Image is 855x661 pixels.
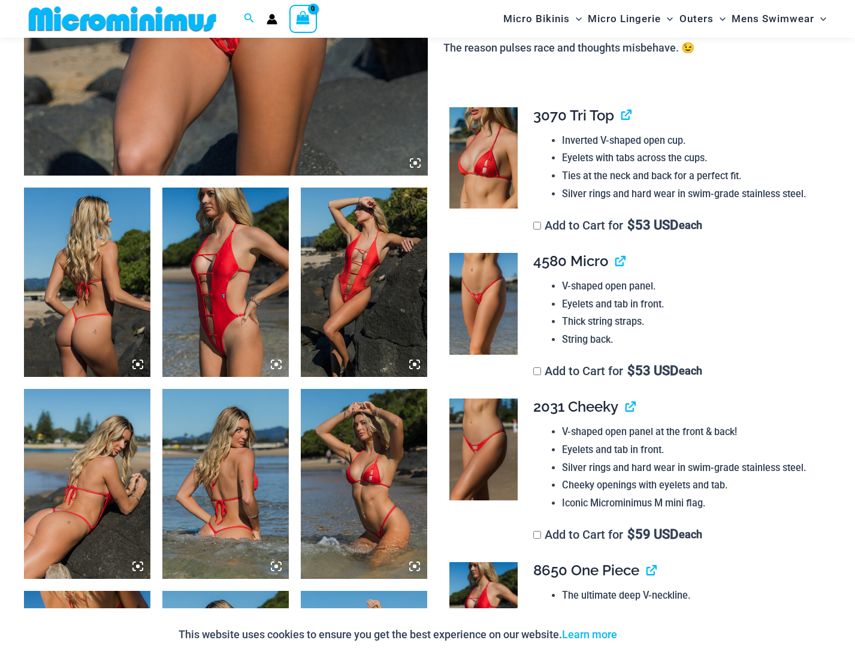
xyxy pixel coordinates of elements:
span: $ [627,527,635,542]
span: Menu Toggle [570,4,582,34]
button: Accept [626,620,677,649]
span: 2031 Cheeky [533,398,618,415]
img: Link Tangello 2031 Cheeky [449,399,517,500]
nav: Site Navigation [499,2,831,36]
a: Micro LingerieMenu ToggleMenu Toggle [585,4,676,34]
li: Silver rings and hard wear in swim-grade stainless steel. [562,459,821,477]
img: Link Tangello 8650 One Piece Monokini [24,188,150,378]
a: OutersMenu ToggleMenu Toggle [676,4,729,34]
li: V-shaped open panel. [562,277,821,295]
a: Micro BikinisMenu ToggleMenu Toggle [500,4,585,34]
input: Add to Cart for$53 USD each [533,367,541,375]
img: Link Tangello 3070 Tri Top 4580 Micro [162,389,289,579]
img: Link Tangello 3070 Tri Top [449,107,517,209]
li: Eyelets with tabs across the cups. [562,149,821,167]
span: Micro Lingerie [588,4,661,34]
span: each [679,529,702,541]
span: each [679,219,702,231]
span: Micro Bikinis [503,4,570,34]
li: The ultimate deep V-neckline. [562,587,821,605]
img: MM SHOP LOGO FLAT [24,5,221,32]
li: Iconic Microminimus M mini flag. [562,494,821,512]
li: Eyelets and tab in front. [562,441,821,459]
li: Eyelets and tab in front. [562,295,821,313]
label: Add to Cart for [533,218,703,233]
li: String back. [562,331,821,349]
a: Search icon link [244,11,255,26]
img: Link Tangello 8650 One Piece Monokini [162,188,289,378]
img: Link Tangello 8650 One Piece Monokini [301,188,427,378]
li: Inverted V-shaped open cup. [562,132,821,150]
span: 53 USD [627,219,678,231]
li: Thick string straps. [562,313,821,331]
label: Add to Cart for [533,364,703,378]
span: 4580 Micro [533,252,608,270]
li: V-shaped open panel at the front & back! [562,423,821,441]
a: Account icon link [267,14,277,25]
span: 59 USD [627,529,678,541]
span: 8650 One Piece [533,562,639,579]
li: Silver rings and hard wear in swim-grade stainless steel. [562,185,821,203]
a: Learn more [562,628,617,641]
img: Link Tangello 8650 One Piece Monokini [24,389,150,579]
span: Menu Toggle [814,4,826,34]
img: Link Tangello 3070 Tri Top 4580 Micro [301,389,427,579]
span: 3070 Tri Top [533,107,614,124]
li: Eyelet lace up across the front. [562,605,821,623]
li: Cheeky openings with eyelets and tab. [562,476,821,494]
a: Mens SwimwearMenu ToggleMenu Toggle [729,4,829,34]
span: $ [627,363,635,378]
label: Add to Cart for [533,527,703,542]
li: Ties at the neck and back for a perfect fit. [562,167,821,185]
span: each [679,365,702,377]
img: Link Tangello 4580 Micro [449,253,517,355]
a: View Shopping Cart, empty [289,5,317,32]
input: Add to Cart for$59 USD each [533,531,541,539]
span: Outers [679,4,714,34]
span: 53 USD [627,365,678,377]
span: Menu Toggle [714,4,726,34]
span: $ [627,218,635,233]
span: Mens Swimwear [732,4,814,34]
span: Menu Toggle [661,4,673,34]
p: This website uses cookies to ensure you get the best experience on our website. [179,626,617,644]
input: Add to Cart for$53 USD each [533,222,541,230]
